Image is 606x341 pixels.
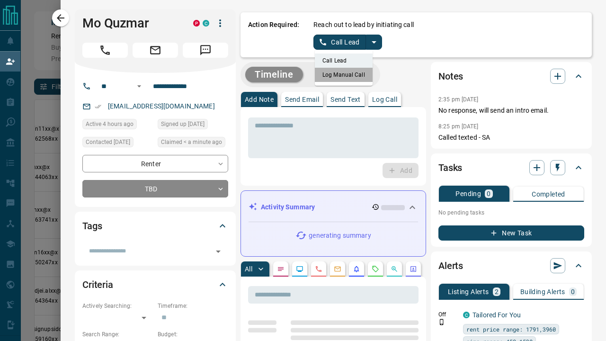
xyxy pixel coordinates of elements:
li: Call Lead [315,54,373,68]
p: 0 [571,288,575,295]
div: Fri Aug 11 2017 [158,119,228,132]
span: Claimed < a minute ago [161,137,222,147]
a: [EMAIL_ADDRESS][DOMAIN_NAME] [108,102,215,110]
svg: Email Verified [95,103,101,110]
button: Campaigns [307,67,375,82]
div: Tasks [438,156,584,179]
h2: Notes [438,69,463,84]
span: Contacted [DATE] [86,137,130,147]
h1: Mo Quzmar [82,16,179,31]
p: Pending [455,190,481,197]
div: TBD [82,180,228,197]
p: Listing Alerts [448,288,489,295]
div: condos.ca [203,20,209,27]
p: Called texted - SA [438,133,584,143]
svg: Emails [334,265,341,273]
button: Open [134,81,145,92]
svg: Listing Alerts [353,265,360,273]
button: Timeline [245,67,303,82]
p: No response, will send an intro email. [438,106,584,116]
p: No pending tasks [438,206,584,220]
svg: Opportunities [391,265,398,273]
p: generating summary [309,231,371,241]
p: Budget: [158,330,228,339]
h2: Tasks [438,160,462,175]
p: Building Alerts [520,288,565,295]
span: Call [82,43,128,58]
p: Send Email [285,96,319,103]
p: 2 [495,288,499,295]
span: Message [183,43,228,58]
div: Criteria [82,273,228,296]
button: New Task [438,225,584,241]
button: Call Lead [313,35,366,50]
div: Notes [438,65,584,88]
p: Add Note [245,96,274,103]
div: property.ca [193,20,200,27]
span: Email [133,43,178,58]
svg: Agent Actions [410,265,417,273]
h2: Criteria [82,277,113,292]
span: Signed up [DATE] [161,119,205,129]
p: Completed [532,191,565,197]
div: Sun Sep 14 2025 [158,137,228,150]
svg: Lead Browsing Activity [296,265,303,273]
button: Open [212,245,225,258]
h2: Tags [82,218,102,233]
div: Tue Aug 29 2023 [82,137,153,150]
p: 0 [487,190,490,197]
h2: Alerts [438,258,463,273]
p: All [245,266,252,272]
div: Alerts [438,254,584,277]
span: rent price range: 1791,3960 [466,324,556,334]
p: Send Text [330,96,361,103]
svg: Requests [372,265,379,273]
span: Active 4 hours ago [86,119,134,129]
p: 2:35 pm [DATE] [438,96,479,103]
p: Off [438,310,457,319]
p: 8:25 pm [DATE] [438,123,479,130]
a: Tailored For You [472,311,521,319]
div: condos.ca [463,312,470,318]
p: Reach out to lead by initiating call [313,20,414,30]
p: Log Call [372,96,397,103]
div: Activity Summary [249,198,418,216]
svg: Push Notification Only [438,319,445,325]
li: Log Manual Call [315,68,373,82]
div: split button [313,35,382,50]
svg: Notes [277,265,285,273]
div: Sun Sep 14 2025 [82,119,153,132]
div: Tags [82,215,228,237]
div: Renter [82,155,228,172]
svg: Calls [315,265,322,273]
p: Activity Summary [261,202,315,212]
p: Actively Searching: [82,302,153,310]
p: Timeframe: [158,302,228,310]
p: Search Range: [82,330,153,339]
p: Action Required: [248,20,299,50]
